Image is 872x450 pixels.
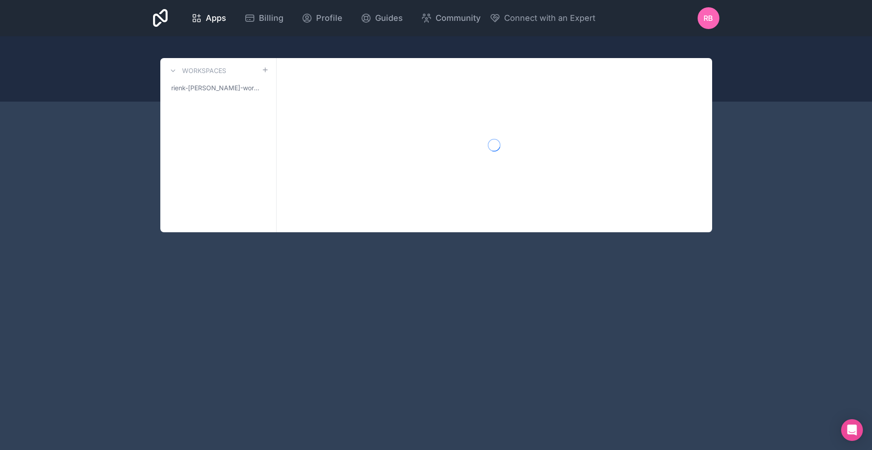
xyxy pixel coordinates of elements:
[184,8,233,28] a: Apps
[294,8,350,28] a: Profile
[353,8,410,28] a: Guides
[182,66,226,75] h3: Workspaces
[414,8,488,28] a: Community
[436,12,481,24] span: Community
[168,65,226,76] a: Workspaces
[259,12,283,24] span: Billing
[206,12,226,24] span: Apps
[504,12,595,24] span: Connect with an Expert
[168,80,269,96] a: rienk-[PERSON_NAME]-workspace
[237,8,291,28] a: Billing
[841,419,863,441] div: Open Intercom Messenger
[704,13,713,24] span: RB
[375,12,403,24] span: Guides
[171,83,262,93] span: rienk-[PERSON_NAME]-workspace
[490,12,595,24] button: Connect with an Expert
[316,12,342,24] span: Profile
